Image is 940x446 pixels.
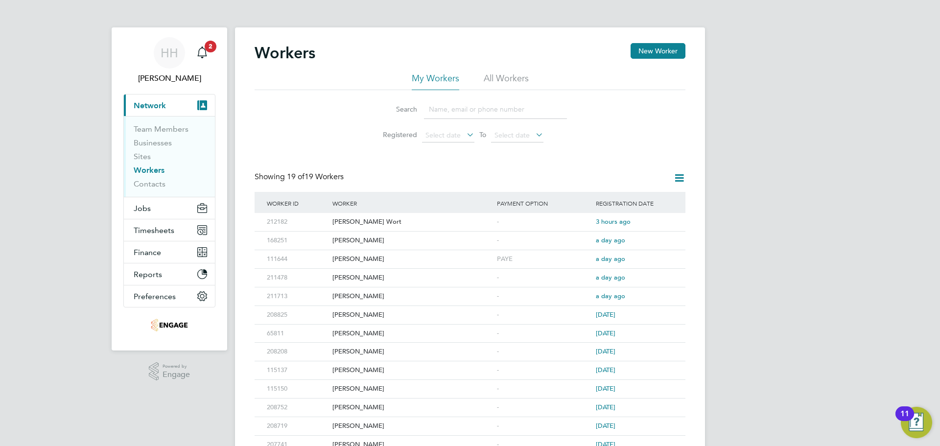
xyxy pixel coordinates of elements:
[264,269,330,287] div: 211478
[112,27,227,351] nav: Main navigation
[264,361,676,369] a: 115137[PERSON_NAME]-[DATE]
[494,306,593,324] div: -
[134,248,161,257] span: Finance
[494,250,593,268] div: PAYE
[264,232,330,250] div: 168251
[151,317,188,333] img: optima-uk-logo-retina.png
[123,37,215,84] a: HH[PERSON_NAME]
[264,380,330,398] div: 115150
[412,72,459,90] li: My Workers
[596,329,615,337] span: [DATE]
[425,131,461,140] span: Select date
[330,192,494,214] div: Worker
[596,292,625,300] span: a day ago
[264,325,330,343] div: 65811
[596,273,625,282] span: a day ago
[900,414,909,426] div: 11
[264,287,676,295] a: 211713[PERSON_NAME]-a day ago
[163,371,190,379] span: Engage
[596,236,625,244] span: a day ago
[330,380,494,398] div: [PERSON_NAME]
[330,417,494,435] div: [PERSON_NAME]
[124,116,215,197] div: Network
[494,343,593,361] div: -
[494,325,593,343] div: -
[901,407,932,438] button: Open Resource Center, 11 new notifications
[494,399,593,417] div: -
[596,255,625,263] span: a day ago
[123,317,215,333] a: Go to home page
[494,213,593,231] div: -
[264,417,330,435] div: 208719
[330,343,494,361] div: [PERSON_NAME]
[264,379,676,388] a: 115150[PERSON_NAME]-[DATE]
[264,343,330,361] div: 208208
[264,342,676,351] a: 208208[PERSON_NAME]-[DATE]
[330,250,494,268] div: [PERSON_NAME]
[134,226,174,235] span: Timesheets
[373,130,417,139] label: Registered
[149,362,190,381] a: Powered byEngage
[330,306,494,324] div: [PERSON_NAME]
[134,165,164,175] a: Workers
[264,398,676,406] a: 208752[PERSON_NAME]-[DATE]
[330,232,494,250] div: [PERSON_NAME]
[494,287,593,305] div: -
[192,37,212,69] a: 2
[494,232,593,250] div: -
[264,287,330,305] div: 211713
[631,43,685,59] button: New Worker
[134,138,172,147] a: Businesses
[494,192,593,214] div: Payment Option
[134,179,165,188] a: Contacts
[596,384,615,393] span: [DATE]
[264,306,330,324] div: 208825
[264,231,676,239] a: 168251[PERSON_NAME]-a day ago
[494,380,593,398] div: -
[593,192,676,214] div: Registration Date
[330,399,494,417] div: [PERSON_NAME]
[124,241,215,263] button: Finance
[330,287,494,305] div: [PERSON_NAME]
[124,263,215,285] button: Reports
[476,128,489,141] span: To
[264,213,330,231] div: 212182
[264,268,676,277] a: 211478[PERSON_NAME]-a day ago
[264,324,676,332] a: 65811[PERSON_NAME]-[DATE]
[255,43,315,63] h2: Workers
[484,72,529,90] li: All Workers
[330,361,494,379] div: [PERSON_NAME]
[134,101,166,110] span: Network
[264,250,676,258] a: 111644[PERSON_NAME]PAYEa day ago
[163,362,190,371] span: Powered by
[124,219,215,241] button: Timesheets
[124,94,215,116] button: Network
[596,347,615,355] span: [DATE]
[494,269,593,287] div: -
[596,310,615,319] span: [DATE]
[596,422,615,430] span: [DATE]
[330,213,494,231] div: [PERSON_NAME] Wort
[494,417,593,435] div: -
[264,305,676,314] a: 208825[PERSON_NAME]-[DATE]
[205,41,216,52] span: 2
[264,399,330,417] div: 208752
[264,192,330,214] div: Worker ID
[134,152,151,161] a: Sites
[287,172,344,182] span: 19 Workers
[264,417,676,425] a: 208719[PERSON_NAME]-[DATE]
[124,197,215,219] button: Jobs
[330,269,494,287] div: [PERSON_NAME]
[424,100,567,119] input: Name, email or phone number
[264,250,330,268] div: 111644
[134,204,151,213] span: Jobs
[264,212,676,221] a: 212182[PERSON_NAME] Wort-3 hours ago
[596,217,631,226] span: 3 hours ago
[134,124,188,134] a: Team Members
[264,435,676,444] a: 207741[PERSON_NAME]-[DATE]
[330,325,494,343] div: [PERSON_NAME]
[124,285,215,307] button: Preferences
[494,131,530,140] span: Select date
[134,270,162,279] span: Reports
[161,47,178,59] span: HH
